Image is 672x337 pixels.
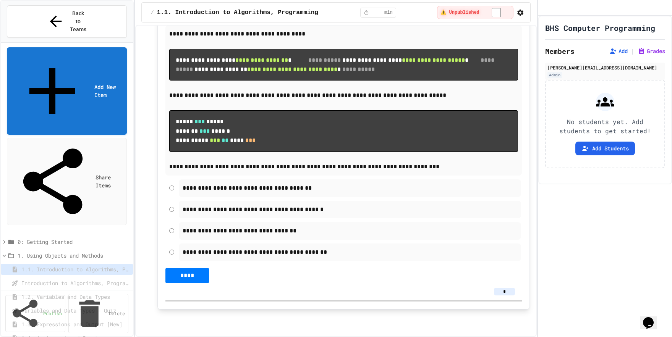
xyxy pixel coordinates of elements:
button: Add Students [575,142,635,155]
h1: BHS Computer Programming [545,23,655,33]
button: Grades [638,47,665,55]
button: Back to Teams [7,5,127,38]
span: / [151,10,154,16]
span: 0: Getting Started [18,238,130,246]
a: Add New Item [7,47,127,135]
span: min [384,10,393,16]
div: ⚠️ Students cannot see this content! Click the toggle to publish it and make it visible to your c... [437,6,513,19]
input: publish toggle [483,8,510,17]
div: [PERSON_NAME][EMAIL_ADDRESS][DOMAIN_NAME] [547,64,663,71]
span: Introduction to Algorithms, Programming, and Compilers [21,279,128,287]
span: ⚠️ Unpublished [440,10,479,16]
h2: Members [545,46,575,56]
a: Publish [5,295,65,332]
a: Delete [68,294,128,333]
span: Back to Teams [69,10,87,34]
span: 1.1. Introduction to Algorithms, Programming, and Compilers [157,8,373,17]
button: More options [127,254,130,257]
div: Admin [547,72,562,78]
button: Add [609,47,628,55]
span: 1.2. Variables and Data Types [21,293,128,301]
span: 1.1. Introduction to Algorithms, Programming, and Compilers [21,265,128,273]
iframe: chat widget [640,306,664,329]
span: 1. Using Objects and Methods [18,252,127,260]
a: Share Items [7,138,127,225]
span: | [631,47,635,56]
p: No students yet. Add students to get started! [552,117,658,135]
